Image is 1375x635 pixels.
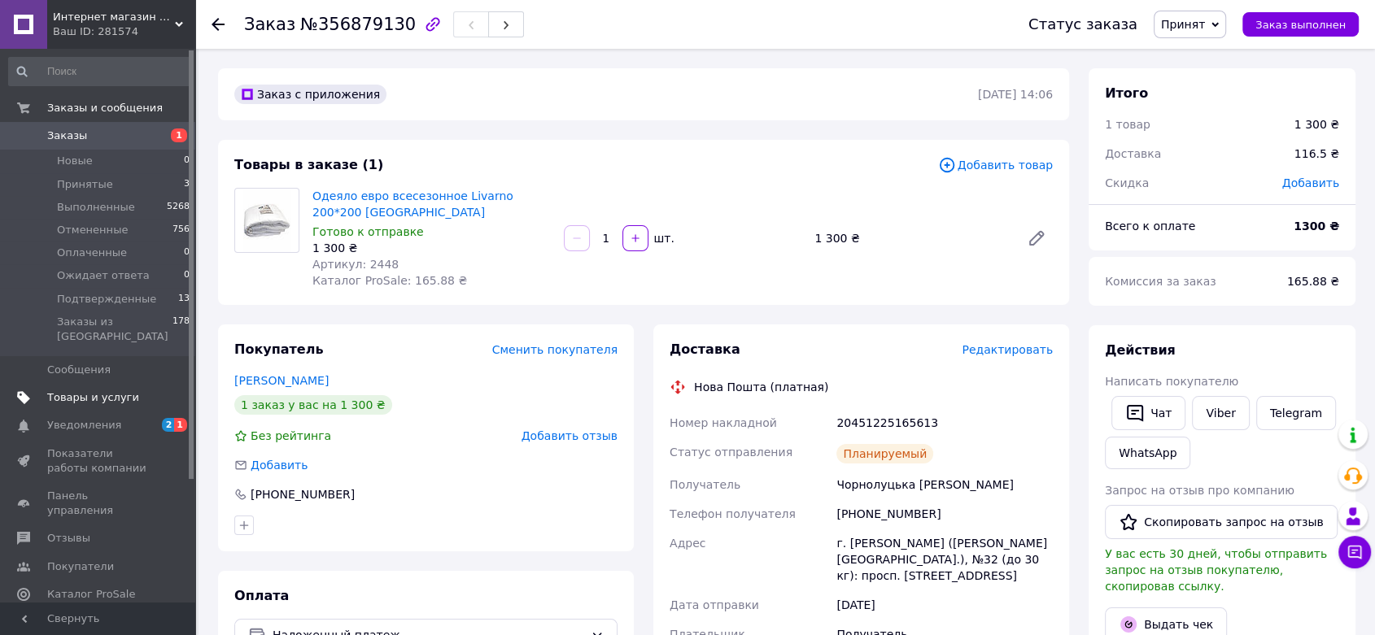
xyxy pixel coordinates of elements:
[1105,176,1149,189] span: Скидка
[1105,220,1195,233] span: Всего к оплате
[171,128,187,142] span: 1
[184,268,190,283] span: 0
[47,489,151,518] span: Панель управления
[1256,396,1336,430] a: Telegram
[244,15,295,34] span: Заказ
[57,154,93,168] span: Новые
[670,507,796,520] span: Телефон получателя
[312,225,424,238] span: Готово к отправке
[234,588,289,603] span: Оплата
[978,88,1053,101] time: [DATE] 14:06
[833,590,1056,620] div: [DATE]
[1105,118,1150,131] span: 1 товар
[47,418,121,433] span: Уведомления
[1105,85,1148,101] span: Итого
[53,24,195,39] div: Ваш ID: 281574
[172,315,190,344] span: 178
[836,444,933,463] div: Планируемый
[184,154,190,168] span: 0
[833,408,1056,437] div: 20451225165613
[650,230,676,246] div: шт.
[174,418,187,432] span: 1
[1105,147,1161,160] span: Доставка
[962,343,1053,356] span: Редактировать
[178,292,190,307] span: 13
[243,189,291,252] img: Одеяло евро всесезонное Livarno 200*200 Германия
[1285,136,1349,172] div: 116.5 ₴
[167,200,190,215] span: 5268
[1105,342,1176,358] span: Действия
[1294,220,1339,233] b: 1300 ₴
[234,85,386,104] div: Заказ с приложения
[312,189,513,219] a: Одеяло евро всесезонное Livarno 200*200 [GEOGRAPHIC_DATA]
[57,200,135,215] span: Выполненные
[1105,505,1338,539] button: Скопировать запрос на отзыв
[312,258,399,271] span: Артикул: 2448
[162,418,175,432] span: 2
[57,292,156,307] span: Подтвержденные
[670,478,740,491] span: Получатель
[312,274,467,287] span: Каталог ProSale: 165.88 ₴
[1020,222,1053,254] a: Редактировать
[1282,176,1339,189] span: Добавить
[1242,12,1359,37] button: Заказ выполнен
[670,598,759,611] span: Дата отправки
[670,446,792,459] span: Статус отправления
[47,559,114,574] span: Покупатели
[1111,396,1185,430] button: Чат
[234,395,392,415] div: 1 заказ у вас на 1 300 ₴
[53,10,175,24] span: Интернет магазин тканин "Улюблена Постіль"
[57,246,127,260] span: Оплаченные
[57,177,113,192] span: Принятые
[300,15,416,34] span: №356879130
[670,537,705,550] span: Адрес
[47,446,151,476] span: Показатели работы компании
[690,379,832,395] div: Нова Пошта (платная)
[1028,16,1137,33] div: Статус заказа
[492,343,618,356] span: Сменить покупателя
[47,128,87,143] span: Заказы
[57,315,172,344] span: Заказы из [GEOGRAPHIC_DATA]
[1192,396,1249,430] a: Viber
[808,227,1014,250] div: 1 300 ₴
[1294,116,1339,133] div: 1 300 ₴
[1161,18,1205,31] span: Принят
[1105,437,1190,469] a: WhatsApp
[251,429,331,442] span: Без рейтинга
[1255,19,1346,31] span: Заказ выполнен
[234,341,323,357] span: Покупатель
[833,528,1056,590] div: г. [PERSON_NAME] ([PERSON_NAME][GEOGRAPHIC_DATA].), №32 (до 30 кг): просп. [STREET_ADDRESS]
[1105,275,1216,288] span: Комиссия за заказ
[670,416,777,429] span: Номер накладной
[184,246,190,260] span: 0
[833,499,1056,528] div: [PHONE_NUMBER]
[172,223,190,237] span: 756
[8,57,191,86] input: Поиск
[251,459,308,472] span: Добавить
[1287,275,1339,288] span: 165.88 ₴
[57,223,128,237] span: Отмененные
[57,268,150,283] span: Ожидает ответа
[312,240,551,256] div: 1 300 ₴
[938,156,1053,174] span: Добавить товар
[47,101,163,115] span: Заказы и сообщения
[234,157,383,172] span: Товары в заказе (1)
[47,390,139,405] span: Товары и услуги
[1338,536,1371,568] button: Чат с покупателем
[47,587,135,602] span: Каталог ProSale
[249,486,356,502] div: [PHONE_NUMBER]
[670,341,740,357] span: Доставка
[47,363,111,377] span: Сообщения
[47,531,90,546] span: Отзывы
[212,16,225,33] div: Вернуться назад
[522,429,618,442] span: Добавить отзыв
[1105,484,1294,497] span: Запрос на отзыв про компанию
[833,470,1056,499] div: Чорнолуцька [PERSON_NAME]
[1105,547,1327,593] span: У вас есть 30 дней, чтобы отправить запрос на отзыв покупателю, скопировав ссылку.
[184,177,190,192] span: 3
[1105,375,1238,388] span: Написать покупателю
[234,374,329,387] a: [PERSON_NAME]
